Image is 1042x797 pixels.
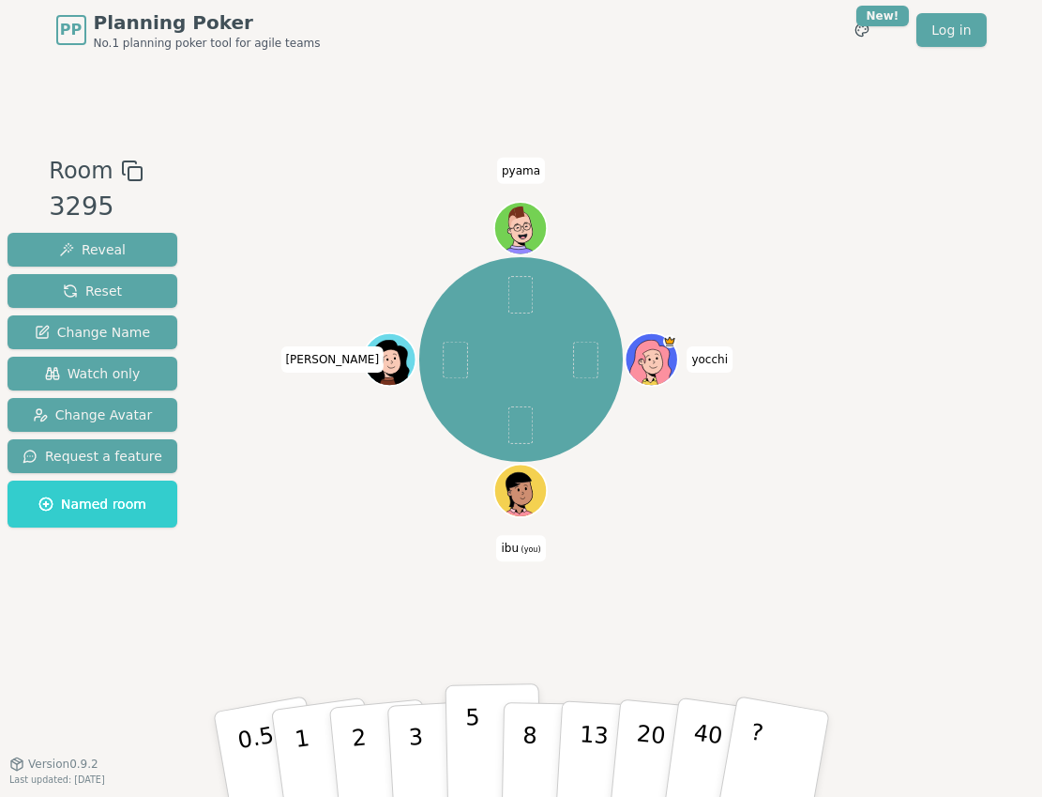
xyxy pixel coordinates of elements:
span: Watch only [45,364,141,383]
button: Request a feature [8,439,177,473]
span: PP [60,19,82,41]
button: Reveal [8,233,177,267]
span: Click to change your name [496,536,545,562]
span: Room [49,154,113,188]
span: No.1 planning poker tool for agile teams [94,36,321,51]
span: Click to change your name [497,158,545,184]
button: Version0.9.2 [9,757,98,772]
span: Version 0.9.2 [28,757,98,772]
div: 3295 [49,188,143,226]
button: Change Name [8,315,177,349]
span: Reset [63,282,122,300]
span: yocchi is the host [663,335,676,348]
button: New! [845,13,879,47]
span: Planning Poker [94,9,321,36]
button: Click to change your avatar [496,467,546,516]
span: Click to change your name [280,346,384,373]
span: Click to change your name [687,346,732,373]
span: Last updated: [DATE] [9,774,105,785]
span: Named room [38,495,146,513]
button: Reset [8,274,177,308]
span: Change Name [35,323,150,342]
a: PPPlanning PokerNo.1 planning poker tool for agile teams [56,9,321,51]
span: (you) [519,546,541,555]
button: Named room [8,481,177,528]
div: New! [856,6,910,26]
button: Watch only [8,357,177,391]
a: Log in [916,13,986,47]
span: Reveal [59,240,126,259]
span: Change Avatar [33,406,153,424]
button: Change Avatar [8,398,177,432]
span: Request a feature [23,447,162,466]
